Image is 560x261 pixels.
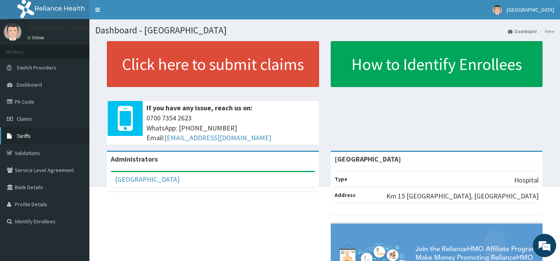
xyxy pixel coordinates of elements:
b: Administrators [111,155,158,164]
h1: Dashboard - [GEOGRAPHIC_DATA] [95,25,554,35]
a: [EMAIL_ADDRESS][DOMAIN_NAME] [164,133,271,142]
span: Switch Providers [17,64,56,71]
p: [GEOGRAPHIC_DATA] [27,25,91,32]
a: Dashboard [508,28,537,35]
b: If you have any issue, reach us on: [147,103,253,112]
p: Km 15 [GEOGRAPHIC_DATA], [GEOGRAPHIC_DATA] [386,191,539,201]
img: User Image [4,23,21,41]
span: Claims [17,115,32,122]
span: 0700 7354 2623 WhatsApp: [PHONE_NUMBER] Email: [147,113,315,143]
a: [GEOGRAPHIC_DATA] [115,175,180,184]
li: Here [537,28,554,35]
a: Click here to submit claims [107,41,319,87]
strong: [GEOGRAPHIC_DATA] [335,155,401,164]
a: How to Identify Enrollees [331,41,543,87]
span: Tariffs [17,132,31,139]
a: Online [27,35,46,40]
b: Address [335,191,356,198]
p: Hospital [514,175,539,185]
img: User Image [492,5,502,15]
span: Dashboard [17,81,42,88]
b: Type [335,176,347,183]
span: [GEOGRAPHIC_DATA] [507,6,554,13]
